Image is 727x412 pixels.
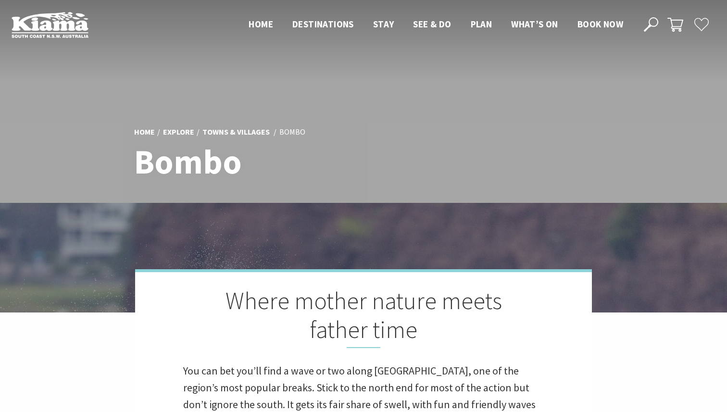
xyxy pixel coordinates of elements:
[471,18,492,30] span: Plan
[279,126,305,138] li: Bombo
[134,143,406,180] h1: Bombo
[373,18,394,30] span: Stay
[134,127,155,137] a: Home
[511,18,558,30] span: What’s On
[577,18,623,30] span: Book now
[12,12,88,38] img: Kiama Logo
[183,287,544,348] h2: Where mother nature meets father time
[413,18,451,30] span: See & Do
[249,18,273,30] span: Home
[163,127,194,137] a: Explore
[239,17,633,33] nav: Main Menu
[202,127,270,137] a: Towns & Villages
[292,18,354,30] span: Destinations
